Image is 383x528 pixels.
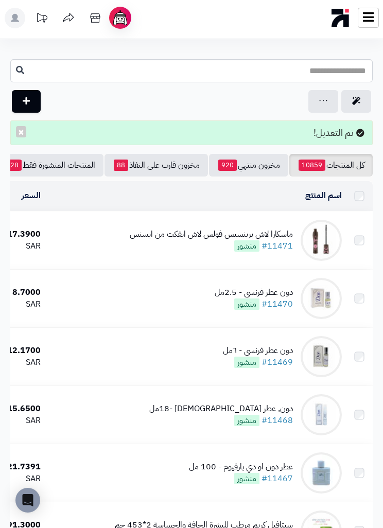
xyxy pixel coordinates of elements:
[10,120,373,145] div: تم التعديل!
[22,189,41,202] a: السعر
[2,345,41,357] div: 12.1700
[305,189,342,202] a: اسم المنتج
[2,298,41,310] div: SAR
[301,394,342,435] img: دون, عطر فرنسي -18مل
[234,473,259,484] span: منشور
[2,473,41,485] div: SAR
[189,461,293,473] div: عطر دون او دي بارفيوم - 100 مل
[2,415,41,427] div: SAR
[16,126,26,137] button: ×
[332,6,350,29] img: logo-mobile.png
[262,298,293,310] a: #11470
[299,160,325,171] span: 10859
[262,414,293,427] a: #11468
[2,357,41,368] div: SAR
[114,160,128,171] span: 88
[29,8,55,31] a: تحديثات المنصة
[2,287,41,298] div: 8.7000
[111,9,129,27] img: ai-face.png
[218,160,237,171] span: 920
[234,415,259,426] span: منشور
[262,356,293,368] a: #11469
[2,240,41,252] div: SAR
[2,403,41,415] div: 15.6500
[234,298,259,310] span: منشور
[15,488,40,513] div: Open Intercom Messenger
[289,154,373,177] a: كل المنتجات10859
[215,287,293,298] div: دون عطر فرنسي - 2.5مل
[301,220,342,261] img: ماسكارا لاش برينسيس فولس لاش ايفكت من ايسنس
[262,240,293,252] a: #11471
[301,336,342,377] img: دون عطر فرنسي - ٦مل
[209,154,288,177] a: مخزون منتهي920
[301,452,342,494] img: عطر دون او دي بارفيوم - 100 مل
[234,357,259,368] span: منشور
[149,403,293,415] div: دون, عطر [DEMOGRAPHIC_DATA] -18مل
[234,240,259,252] span: منشور
[301,278,342,319] img: دون عطر فرنسي - 2.5مل
[2,228,41,240] div: 17.3900
[105,154,208,177] a: مخزون قارب على النفاذ88
[223,345,293,357] div: دون عطر فرنسي - ٦مل
[262,472,293,485] a: #11467
[130,228,293,240] div: ماسكارا لاش برينسيس فولس لاش ايفكت من ايسنس
[2,461,41,473] div: 21.7391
